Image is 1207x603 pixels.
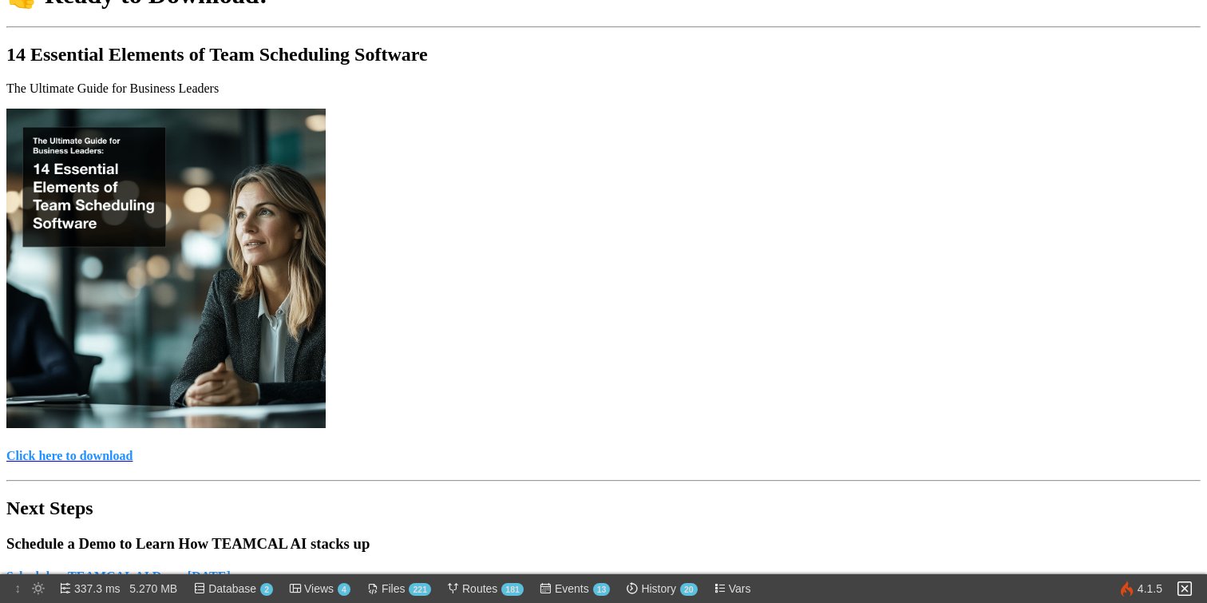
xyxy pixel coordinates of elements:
a: Files221 [358,574,439,603]
span: 181 [501,583,524,596]
h3: Schedule a Demo to Learn How TEAMCAL AI stacks up [6,535,1201,553]
span: 2 [260,583,273,596]
span: 13 [593,583,611,596]
span: 221 [409,583,431,596]
a: 4.1.5 [1113,574,1170,603]
img: 8PzjOOzx1D3i1pKTTAAAAAElFTkSuQmCC [366,582,379,595]
a: Events13 [532,574,619,603]
a: Routes181 [439,574,532,603]
a: History20 [618,574,705,603]
img: lkCRlAAAAAElFTkSuQmCC [714,582,726,595]
span: History [641,574,697,603]
h2: Next Steps [6,498,1201,519]
span: 337.3 ms 5.270 MB [74,574,177,603]
img: wrH+QB+duli6MYJdQAAAABJRU5ErkJggg== [447,582,460,595]
img: Downlaod the Ultimate Guide for Business Leaders - 14 Essential Elements of Team Scheduling Software [6,109,326,428]
img: 08Tc8NOwQ8sIfMeYFjqKDjdU2sp4AAAAASUVORK5CYII= [289,582,302,595]
img: mUlBQDqHGjgBjAwAAACexpph6oHSQAAAAASUVORK5CYII= [193,582,206,595]
span: Routes [462,574,524,603]
a: Schedule a TEAMCAL AI Demo [DATE] [6,569,1201,584]
a: Database2 [185,574,281,603]
h2: 14 Essential Elements of Team Scheduling Software [6,44,1201,65]
span: 4 [338,583,350,596]
p: The Ultimate Guide for Business Leaders [6,81,1201,96]
a: ↕ [10,574,26,603]
img: SUme3KMFQ77+Yfzh8eYF8+orDuDWU5LAAAAAElFTkSuQmCC [540,582,552,595]
a: 🔅 [26,574,51,603]
a: Click here to download [6,449,1201,463]
span: Database [208,574,273,603]
a: Vars [706,574,759,603]
a: 337.3 ms 5.270 MB [51,574,185,603]
a: Views4 [281,574,358,603]
span: Events [555,574,611,603]
img: xlCoT9M6nEtmRSPCQAAAABJRU5ErkJggg== [626,582,639,595]
span: 20 [680,583,698,596]
img: UC6HIpnQMXAqQXIvo0khxNDjcMEQEmU9AzDuNI7Lgw1DhOAJIEuhQcRKMcC+e+QNHdDpcgD6BaAANSSQqBcENFlDi6AzQKqgk... [59,582,72,595]
img: +HMhETRE6S8TxpZ7KGXAAAAAElFTkSuQmCC [1175,579,1194,598]
span: Files [382,574,431,603]
span: Vars [729,574,751,603]
span: Views [304,574,350,603]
